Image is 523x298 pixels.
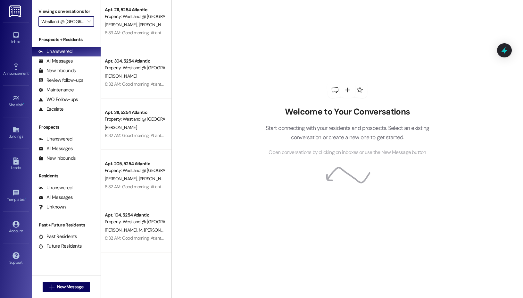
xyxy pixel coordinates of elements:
[38,48,72,55] div: Unanswered
[38,194,73,201] div: All Messages
[105,6,164,13] div: Apt. 211, 5254 Atlantic
[105,116,164,123] div: Property: Westland @ [GEOGRAPHIC_DATA] (3283)
[256,123,439,142] p: Start connecting with your residents and prospects. Select an existing conversation or create a n...
[139,22,171,28] span: [PERSON_NAME]
[38,204,66,210] div: Unknown
[139,176,173,182] span: [PERSON_NAME]
[32,173,101,179] div: Residents
[87,19,91,24] i: 
[38,6,94,16] label: Viewing conversations for
[41,16,84,27] input: All communities
[38,155,76,162] div: New Inbounds
[105,218,164,225] div: Property: Westland @ [GEOGRAPHIC_DATA] (3283)
[105,212,164,218] div: Apt. 104, 5254 Atlantic
[105,73,137,79] span: [PERSON_NAME]
[38,233,77,240] div: Past Residents
[32,222,101,228] div: Past + Future Residents
[3,250,29,268] a: Support
[105,13,164,20] div: Property: Westland @ [GEOGRAPHIC_DATA] (3283)
[105,227,139,233] span: [PERSON_NAME]
[38,77,83,84] div: Review follow-ups
[105,109,164,116] div: Apt. 311, 5254 Atlantic
[105,124,137,130] span: [PERSON_NAME]
[57,284,83,290] span: New Message
[43,282,90,292] button: New Message
[23,102,24,106] span: •
[38,136,72,142] div: Unanswered
[105,160,164,167] div: Apt. 205, 5254 Atlantic
[105,176,139,182] span: [PERSON_NAME]
[256,107,439,117] h2: Welcome to Your Conversations
[3,124,29,141] a: Buildings
[139,227,178,233] span: M. [PERSON_NAME]
[32,124,101,131] div: Prospects
[38,243,82,250] div: Future Residents
[105,58,164,64] div: Apt. 304, 5254 Atlantic
[38,87,74,93] div: Maintenance
[9,5,22,17] img: ResiDesk Logo
[3,156,29,173] a: Leads
[3,30,29,47] a: Inbox
[3,93,29,110] a: Site Visit •
[269,149,426,157] span: Open conversations by clicking on inboxes or use the New Message button
[105,64,164,71] div: Property: Westland @ [GEOGRAPHIC_DATA] (3283)
[105,167,164,174] div: Property: Westland @ [GEOGRAPHIC_DATA] (3283)
[38,145,73,152] div: All Messages
[3,187,29,205] a: Templates •
[49,285,54,290] i: 
[32,36,101,43] div: Prospects + Residents
[105,22,139,28] span: [PERSON_NAME]
[38,96,78,103] div: WO Follow-ups
[3,219,29,236] a: Account
[38,58,73,64] div: All Messages
[38,184,72,191] div: Unanswered
[38,67,76,74] div: New Inbounds
[25,196,26,201] span: •
[38,106,63,113] div: Escalate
